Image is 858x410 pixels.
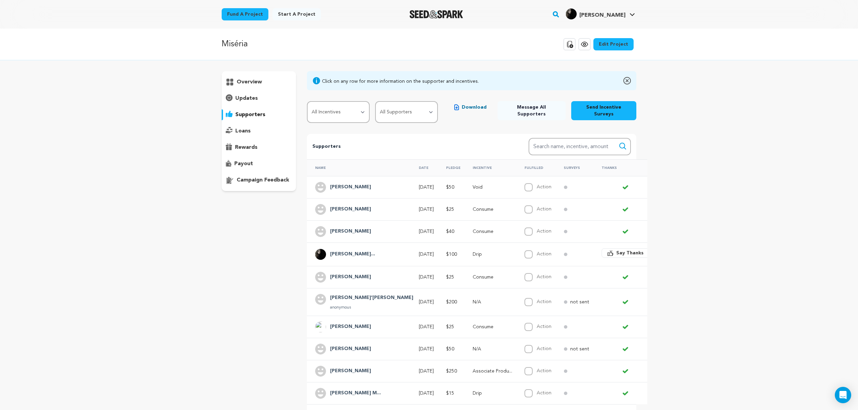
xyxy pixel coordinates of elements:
[566,9,577,19] img: Mila.jpg
[315,226,326,237] img: user.png
[330,389,381,397] h4: Tyler Bautner Michael & Bautner
[237,176,289,184] p: campaign feedback
[449,101,492,113] button: Download
[312,143,507,151] p: Supporters
[537,207,551,211] label: Action
[446,300,457,304] span: $200
[222,38,248,50] p: Miséria
[537,252,551,256] label: Action
[419,390,434,397] p: [DATE]
[616,250,643,256] span: Say Thanks
[446,275,454,280] span: $25
[446,229,454,234] span: $40
[330,273,371,281] h4: Tanner LeBaron
[330,250,375,258] h4: Camila Guerreiro
[473,251,512,258] p: Drip
[579,13,625,18] span: [PERSON_NAME]
[446,252,457,257] span: $100
[222,93,296,104] button: updates
[473,299,512,305] p: N/A
[322,78,479,85] div: Click on any row for more information on the supporter and incentives.
[623,77,631,85] img: close-o.svg
[537,274,551,279] label: Action
[419,206,434,213] p: [DATE]
[222,8,268,20] a: Fund a project
[330,323,371,331] h4: Puente Melissa
[222,77,296,88] button: overview
[419,368,434,375] p: [DATE]
[419,228,434,235] p: [DATE]
[537,324,551,329] label: Action
[571,101,637,120] button: Send Incentive Surveys
[222,126,296,137] button: loans
[462,104,487,111] span: Download
[835,387,851,403] div: Open Intercom Messenger
[473,390,512,397] p: Drip
[464,159,516,176] th: Incentive
[566,9,625,19] div: Camila G.'s Profile
[473,228,512,235] p: Consume
[419,346,434,352] p: [DATE]
[330,345,371,353] h4: Steven Tabarez
[446,391,454,396] span: $15
[438,159,464,176] th: Pledge
[419,324,434,330] p: [DATE]
[315,388,326,399] img: user.png
[498,101,565,120] button: Message All Supporters
[473,368,512,375] p: Associate Producer
[315,272,326,283] img: user.png
[419,184,434,191] p: [DATE]
[222,109,296,120] button: supporters
[446,347,454,351] span: $50
[315,249,326,260] img: Mila.jpg
[503,104,560,117] span: Message All Supporters
[602,248,649,258] button: Say Thanks
[446,369,457,374] span: $250
[537,391,551,395] label: Action
[330,367,371,375] h4: Trevor Allen
[330,294,413,302] h4: Bekki Ho’Okano
[330,305,413,310] p: anonymous
[537,368,551,373] label: Action
[315,182,326,193] img: user.png
[315,321,326,332] img: AGNmyxYitwBiGR-cOUbC9lLm1cQ6NQzWEHml0nx88osT9A=s96-c
[235,111,265,119] p: supporters
[410,10,463,18] a: Seed&Spark Homepage
[419,251,434,258] p: [DATE]
[537,299,551,304] label: Action
[419,274,434,281] p: [DATE]
[272,8,321,20] a: Start a project
[537,229,551,234] label: Action
[307,159,411,176] th: Name
[473,206,512,213] p: Consume
[537,346,551,351] label: Action
[593,159,653,176] th: Thanks
[234,160,253,168] p: payout
[556,159,593,176] th: Surveys
[537,185,551,189] label: Action
[315,366,326,377] img: user.png
[473,346,512,352] p: N/A
[473,184,512,191] p: Void
[222,142,296,153] button: rewards
[570,346,589,352] p: not sent
[593,38,634,50] a: Edit Project
[235,127,251,135] p: loans
[315,294,326,305] img: user.png
[410,10,463,18] img: Seed&Spark Logo Dark Mode
[330,205,371,214] h4: Bryan McGlothin
[235,94,258,102] p: updates
[516,159,556,176] th: Fulfilled
[330,227,371,236] h4: Tyler Boren
[446,207,454,212] span: $25
[446,185,454,190] span: $50
[222,175,296,186] button: campaign feedback
[446,325,454,329] span: $25
[529,138,631,155] input: Search name, incentive, amount
[237,78,262,86] p: overview
[411,159,438,176] th: Date
[222,158,296,169] button: payout
[419,299,434,305] p: [DATE]
[564,7,636,19] a: Camila G.'s Profile
[330,183,371,191] h4: Lisa Coliflower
